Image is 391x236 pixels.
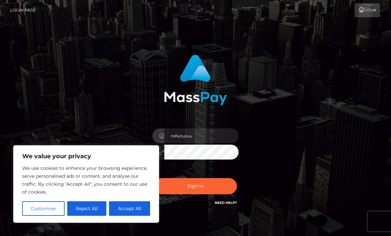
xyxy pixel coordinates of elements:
div: We value your privacy [13,145,159,223]
button: Reject All [67,201,107,216]
input: Username... [164,128,239,143]
img: MassPay Login [164,55,227,105]
a: Login Page [10,3,36,17]
a: Login [355,3,380,17]
p: We value your privacy [22,152,150,160]
a: Need Help? [215,201,237,205]
button: Customise [22,201,65,216]
button: Accept All [109,201,150,216]
p: We use cookies to enhance your browsing experience, serve personalised ads or content, and analys... [22,164,150,196]
button: Sign in [154,178,237,194]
